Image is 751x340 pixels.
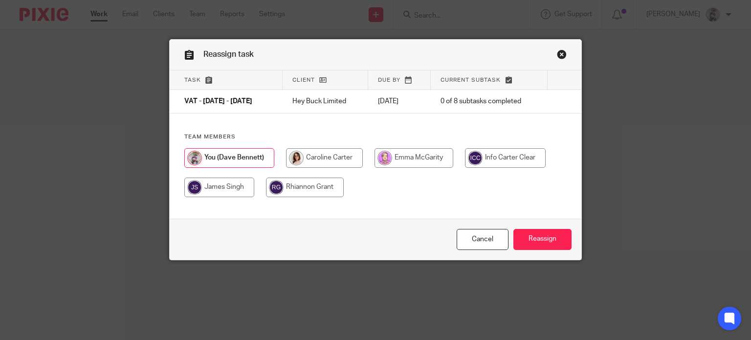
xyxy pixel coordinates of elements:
[203,50,254,58] span: Reassign task
[378,77,400,83] span: Due by
[513,229,572,250] input: Reassign
[184,133,567,141] h4: Team members
[431,90,548,113] td: 0 of 8 subtasks completed
[557,49,567,63] a: Close this dialog window
[184,98,252,105] span: VAT - [DATE] - [DATE]
[457,229,508,250] a: Close this dialog window
[292,77,315,83] span: Client
[378,96,421,106] p: [DATE]
[292,96,358,106] p: Hey Buck Limited
[441,77,501,83] span: Current subtask
[184,77,201,83] span: Task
